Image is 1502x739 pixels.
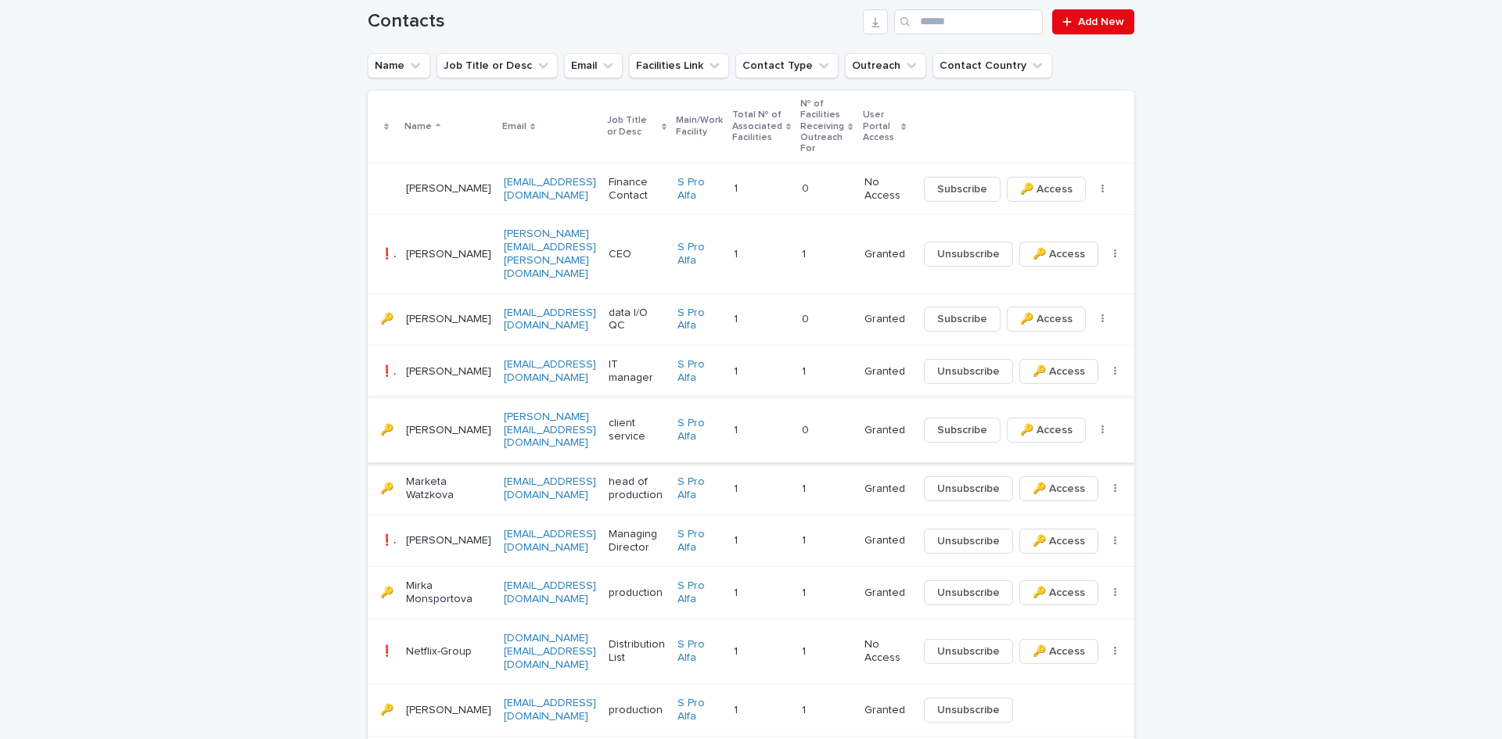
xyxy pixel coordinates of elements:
p: 1 [734,531,741,547]
p: Finance Contact [609,176,665,203]
a: [EMAIL_ADDRESS][DOMAIN_NAME] [504,476,596,500]
button: 🔑 Access [1007,307,1086,332]
button: 🔑 Access [1019,580,1098,605]
button: 🔑 Access [1019,242,1098,267]
p: 0 [802,421,812,437]
span: Subscribe [937,181,987,197]
a: S Pro Alfa [677,176,721,203]
p: Granted [864,365,905,378]
p: 0 [802,179,812,196]
p: 0 [802,310,812,326]
a: [PERSON_NAME][EMAIL_ADDRESS][PERSON_NAME][DOMAIN_NAME] [504,228,596,278]
tr: 🔑🔑 Mirka Monsportova[EMAIL_ADDRESS][DOMAIN_NAME]productionS Pro Alfa 11 11 GrantedUnsubscribe🔑 Ac... [368,567,1151,619]
button: Unsubscribe [924,580,1013,605]
h1: Contacts [368,10,857,33]
p: 🔑 [380,310,397,326]
p: ❗️🔑 [380,245,397,261]
a: S Pro Alfa [677,358,721,385]
span: 🔑 Access [1033,246,1085,262]
a: S Pro Alfa [677,241,721,267]
tr: [PERSON_NAME][EMAIL_ADDRESS][DOMAIN_NAME]Finance ContactS Pro Alfa 11 00 No AccessSubscribe🔑 Access [368,163,1151,215]
p: Total № of Associated Facilities [732,106,782,146]
p: CEO [609,248,665,261]
p: IT manager [609,358,665,385]
p: 1 [802,642,809,658]
a: S Pro Alfa [677,417,721,443]
p: User Portal Access [863,106,898,146]
span: 🔑 Access [1033,644,1085,659]
p: 1 [734,701,741,717]
span: 🔑 Access [1033,364,1085,379]
button: Contact Type [735,53,839,78]
span: Subscribe [937,422,987,438]
a: S Pro Alfa [677,579,721,606]
p: [PERSON_NAME] [406,182,491,196]
p: production [609,587,665,600]
p: 1 [734,179,741,196]
p: 🔑 [380,479,397,496]
p: [PERSON_NAME] [406,424,491,437]
button: Name [368,53,430,78]
tr: ❗️🔑❗️🔑 [PERSON_NAME][EMAIL_ADDRESS][DOMAIN_NAME]Managing DirectorS Pro Alfa 11 11 GrantedUnsubscr... [368,515,1151,567]
p: 1 [802,362,809,378]
p: 1 [734,245,741,261]
span: Unsubscribe [937,246,1000,262]
p: client service [609,417,665,443]
button: Contact Country [932,53,1052,78]
p: [PERSON_NAME] [406,313,491,326]
button: Unsubscribe [924,529,1013,554]
p: 🔑 [380,583,397,600]
a: [EMAIL_ADDRESS][DOMAIN_NAME] [504,698,596,722]
p: 🔑 [380,701,397,717]
p: Granted [864,483,905,496]
a: S Pro Alfa [677,697,721,723]
p: No Access [864,638,905,665]
tr: ❗️🔑❗️🔑 [PERSON_NAME][PERSON_NAME][EMAIL_ADDRESS][PERSON_NAME][DOMAIN_NAME]CEOS Pro Alfa 11 11 Gra... [368,215,1151,293]
input: Search [894,9,1043,34]
p: 1 [802,479,809,496]
button: Email [564,53,623,78]
a: [EMAIL_ADDRESS][DOMAIN_NAME] [504,177,596,201]
p: 1 [734,362,741,378]
p: Marketa Watzkova [406,475,491,502]
p: Netflix-Group [406,645,491,658]
a: S Pro Alfa [677,638,721,665]
p: [PERSON_NAME] [406,365,491,378]
p: Granted [864,534,905,547]
a: S Pro Alfa [677,475,721,502]
p: 1 [802,531,809,547]
button: Facilities Link [629,53,729,78]
button: Unsubscribe [924,639,1013,664]
p: Granted [864,587,905,600]
p: 1 [802,583,809,600]
p: [PERSON_NAME] [406,534,491,547]
a: Add New [1052,9,1134,34]
a: [EMAIL_ADDRESS][DOMAIN_NAME] [504,359,596,383]
tr: 🔑🔑 [PERSON_NAME][EMAIL_ADDRESS][DOMAIN_NAME]data I/O QCS Pro Alfa 11 00 GrantedSubscribe🔑 Access [368,293,1151,346]
p: ❗️ [380,642,397,658]
p: 1 [802,701,809,717]
p: No Access [864,176,905,203]
button: 🔑 Access [1019,359,1098,384]
span: Subscribe [937,311,987,327]
button: 🔑 Access [1019,529,1098,554]
button: 🔑 Access [1007,418,1086,443]
p: Job Title or Desc [607,112,658,141]
p: Name [404,118,432,135]
p: ❗️🔑 [380,531,397,547]
span: 🔑 Access [1033,481,1085,497]
p: [PERSON_NAME] [406,704,491,717]
a: [DOMAIN_NAME][EMAIL_ADDRESS][DOMAIN_NAME] [504,633,596,670]
p: Distribution List [609,638,665,665]
a: [EMAIL_ADDRESS][DOMAIN_NAME] [504,307,596,332]
tr: ❗️❗️ Netflix-Group[DOMAIN_NAME][EMAIL_ADDRESS][DOMAIN_NAME]Distribution ListS Pro Alfa 11 11 No A... [368,619,1151,683]
p: data I/O QC [609,307,665,333]
p: 1 [802,245,809,261]
tr: 🔑🔑 Marketa Watzkova[EMAIL_ADDRESS][DOMAIN_NAME]head of productionS Pro Alfa 11 11 GrantedUnsubscr... [368,463,1151,515]
span: Unsubscribe [937,702,1000,718]
a: S Pro Alfa [677,528,721,554]
p: Mirka Monsportova [406,579,491,606]
tr: 🔑🔑 [PERSON_NAME][EMAIL_ADDRESS][DOMAIN_NAME]productionS Pro Alfa 11 11 GrantedUnsubscribe [368,684,1151,737]
p: Granted [864,424,905,437]
p: 1 [734,583,741,600]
